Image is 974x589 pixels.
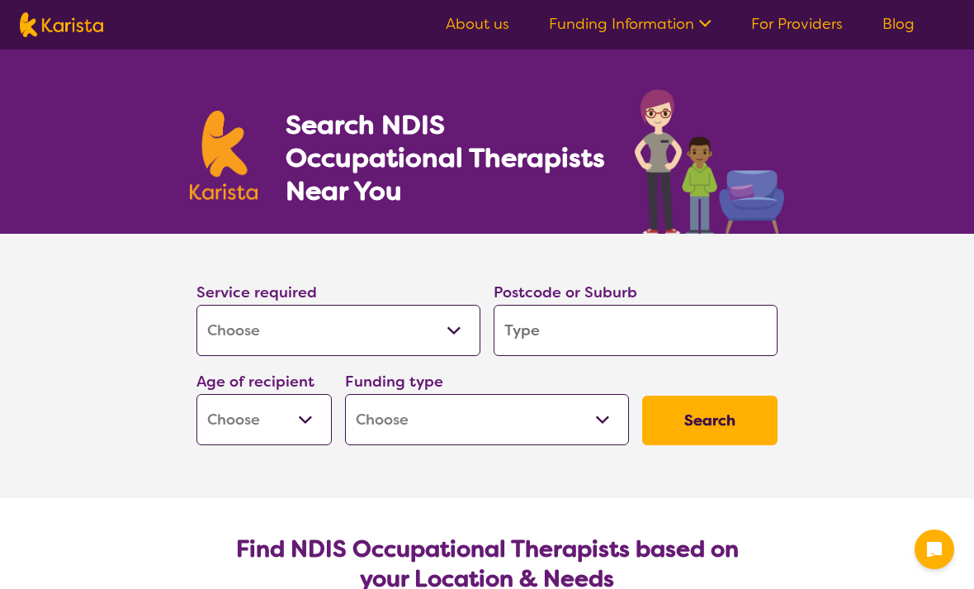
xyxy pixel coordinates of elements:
[494,305,778,356] input: Type
[196,372,314,392] label: Age of recipient
[446,14,509,34] a: About us
[549,14,712,34] a: Funding Information
[642,396,778,445] button: Search
[494,283,637,302] label: Postcode or Suburb
[882,14,915,34] a: Blog
[635,89,784,234] img: occupational-therapy
[190,111,258,200] img: Karista logo
[345,372,443,392] label: Funding type
[20,12,103,37] img: Karista logo
[196,283,317,302] label: Service required
[286,108,607,207] h1: Search NDIS Occupational Therapists Near You
[751,14,843,34] a: For Providers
